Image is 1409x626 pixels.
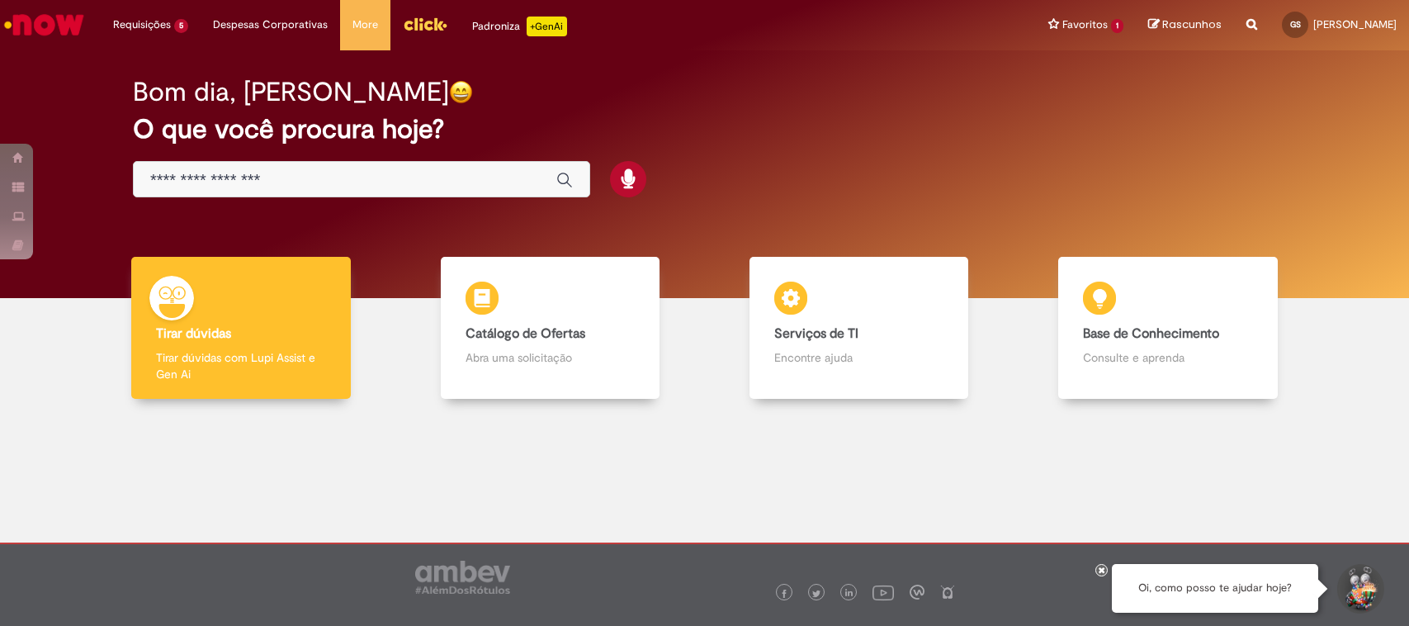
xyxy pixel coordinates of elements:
img: happy-face.png [449,80,473,104]
img: ServiceNow [2,8,87,41]
a: Catálogo de Ofertas Abra uma solicitação [395,257,704,400]
span: GS [1290,19,1301,30]
p: Tirar dúvidas com Lupi Assist e Gen Ai [156,349,325,382]
img: logo_footer_facebook.png [780,590,788,598]
p: Consulte e aprenda [1083,349,1252,366]
div: Oi, como posso te ajudar hoje? [1112,564,1318,613]
img: logo_footer_linkedin.png [845,589,853,599]
span: Favoritos [1062,17,1108,33]
b: Tirar dúvidas [156,325,231,342]
img: logo_footer_twitter.png [812,590,820,598]
b: Catálogo de Ofertas [466,325,585,342]
img: logo_footer_youtube.png [872,581,894,603]
p: Abra uma solicitação [466,349,635,366]
a: Serviços de TI Encontre ajuda [705,257,1014,400]
span: 1 [1111,19,1123,33]
h2: O que você procura hoje? [133,115,1276,144]
span: Rascunhos [1162,17,1222,32]
img: logo_footer_naosei.png [940,585,955,600]
span: Requisições [113,17,171,33]
img: logo_footer_ambev_rotulo_gray.png [415,561,510,594]
span: [PERSON_NAME] [1313,17,1397,31]
a: Base de Conhecimento Consulte e aprenda [1014,257,1322,400]
div: Padroniza [472,17,567,36]
img: click_logo_yellow_360x200.png [403,12,447,36]
h2: Bom dia, [PERSON_NAME] [133,78,449,107]
p: Encontre ajuda [774,349,943,366]
span: Despesas Corporativas [213,17,328,33]
b: Base de Conhecimento [1083,325,1219,342]
p: +GenAi [527,17,567,36]
span: 5 [174,19,188,33]
span: More [352,17,378,33]
a: Tirar dúvidas Tirar dúvidas com Lupi Assist e Gen Ai [87,257,395,400]
button: Iniciar Conversa de Suporte [1335,564,1384,614]
b: Serviços de TI [774,325,858,342]
img: logo_footer_workplace.png [910,585,924,600]
a: Rascunhos [1148,17,1222,33]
